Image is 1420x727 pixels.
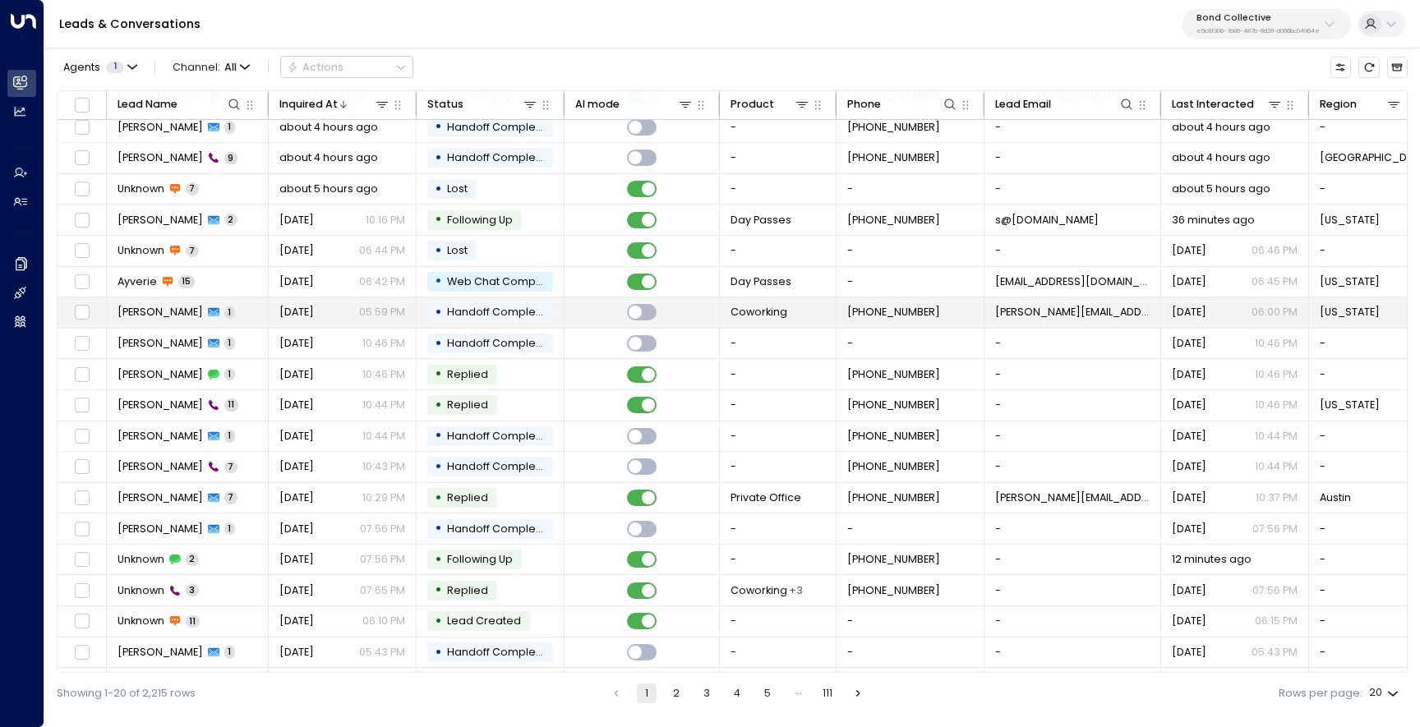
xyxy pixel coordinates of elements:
[995,95,1051,113] div: Lead Email
[720,545,837,575] td: -
[72,118,91,137] span: Toggle select row
[847,429,940,444] span: +18187670303
[118,459,203,474] span: Jennifer
[731,95,774,113] div: Product
[1196,28,1320,35] p: e5c8f306-7b86-487b-8d28-d066bc04964e
[360,552,405,567] p: 07:56 PM
[984,143,1161,173] td: -
[731,274,791,289] span: Day Passes
[118,120,203,135] span: Laurel Dispenza
[63,62,100,73] span: Agents
[1320,398,1380,412] span: New York
[847,398,940,412] span: +18187670303
[279,305,314,320] span: Aug 30, 2025
[447,305,554,319] span: Handoff Completed
[447,213,513,227] span: Following Up
[984,513,1161,544] td: -
[1255,614,1298,628] p: 06:15 PM
[186,182,199,195] span: 7
[731,95,811,113] div: Product
[72,242,91,260] span: Toggle select row
[447,243,468,257] span: Lost
[847,120,940,135] span: +12604871024
[1320,305,1380,320] span: New York
[279,95,338,113] div: Inquired At
[72,303,91,322] span: Toggle select row
[167,57,256,77] span: Channel:
[186,553,199,565] span: 2
[984,452,1161,482] td: -
[167,57,256,77] button: Channel:All
[847,213,940,228] span: +12024136784
[435,454,442,480] div: •
[720,174,837,205] td: -
[789,583,803,598] div: Day Passes,Dedicated Desks,Private Office
[279,182,378,196] span: about 5 hours ago
[1255,398,1298,412] p: 10:46 PM
[360,522,405,536] p: 07:56 PM
[72,180,91,199] span: Toggle select row
[366,213,405,228] p: 10:16 PM
[1320,490,1351,505] span: Austin
[1172,120,1270,135] span: about 4 hours ago
[435,361,442,387] div: •
[1172,274,1206,289] span: Yesterday
[118,614,164,628] span: Unknown
[435,300,442,325] div: •
[118,522,203,536] span: John Doe
[447,552,513,566] span: Following Up
[1279,686,1362,702] label: Rows per page:
[447,459,554,473] span: Handoff Completed
[279,95,391,113] div: Inquired At
[1252,274,1298,289] p: 06:45 PM
[837,637,984,668] td: -
[447,182,468,196] span: Lost
[280,56,413,78] div: Button group with a nested menu
[362,398,405,412] p: 10:44 PM
[118,150,203,165] span: Laurel Dispenza
[59,16,201,32] a: Leads & Conversations
[1172,95,1284,113] div: Last Interacted
[279,336,314,351] span: Aug 29, 2025
[447,645,554,659] span: Handoff Completed
[279,150,378,165] span: about 4 hours ago
[731,305,787,320] span: Coworking
[224,430,235,442] span: 1
[186,615,200,628] span: 11
[118,336,203,351] span: Jennifer
[427,95,463,113] div: Status
[435,269,442,294] div: •
[57,686,196,702] div: Showing 1-20 of 2,215 rows
[72,95,91,114] span: Toggle select all
[788,683,808,703] div: …
[118,429,203,444] span: Jennifer
[435,485,442,511] div: •
[435,114,442,140] div: •
[178,275,195,288] span: 15
[360,583,405,598] p: 07:55 PM
[731,583,787,598] span: Coworking
[72,582,91,600] span: Toggle select row
[427,95,539,113] div: Status
[984,113,1161,143] td: -
[1172,305,1206,320] span: Aug 30, 2025
[1172,336,1206,351] span: Aug 29, 2025
[984,545,1161,575] td: -
[984,421,1161,452] td: -
[224,337,235,349] span: 1
[435,238,442,264] div: •
[1320,150,1418,165] span: Philadelphia
[279,398,314,412] span: Aug 29, 2025
[72,365,91,384] span: Toggle select row
[118,305,203,320] span: Daniel Hinden
[731,490,801,505] span: Private Office
[1172,614,1206,628] span: Aug 29, 2025
[1172,182,1270,196] span: about 5 hours ago
[118,490,203,505] span: Kelley Halpin
[637,683,657,703] button: page 1
[224,646,235,658] span: 1
[847,95,881,113] div: Phone
[224,398,238,411] span: 11
[362,614,405,628] p: 06:10 PM
[72,273,91,292] span: Toggle select row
